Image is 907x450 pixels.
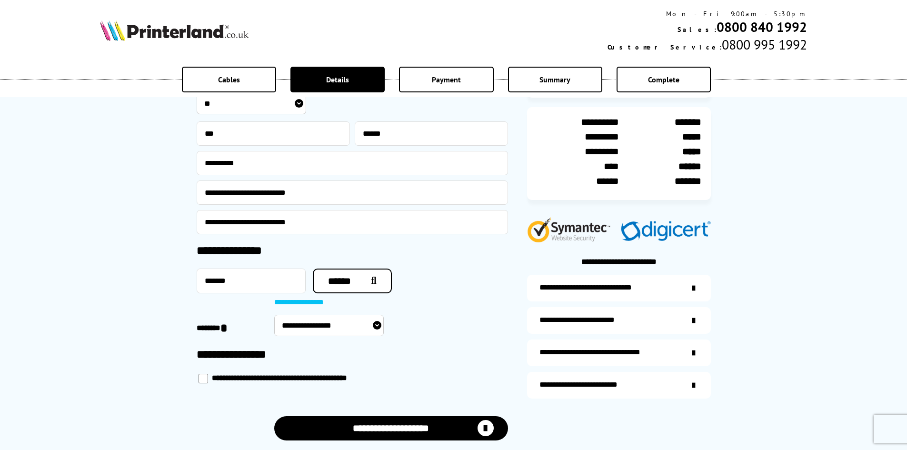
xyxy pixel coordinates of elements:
[527,340,711,366] a: additional-cables
[527,372,711,399] a: secure-website
[717,18,807,36] a: 0800 840 1992
[608,43,722,51] span: Customer Service:
[432,75,461,84] span: Payment
[326,75,349,84] span: Details
[678,25,717,34] span: Sales:
[539,75,570,84] span: Summary
[608,10,807,18] div: Mon - Fri 9:00am - 5:30pm
[527,307,711,334] a: items-arrive
[648,75,679,84] span: Complete
[100,20,249,41] img: Printerland Logo
[722,36,807,53] span: 0800 995 1992
[527,275,711,301] a: additional-ink
[218,75,240,84] span: Cables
